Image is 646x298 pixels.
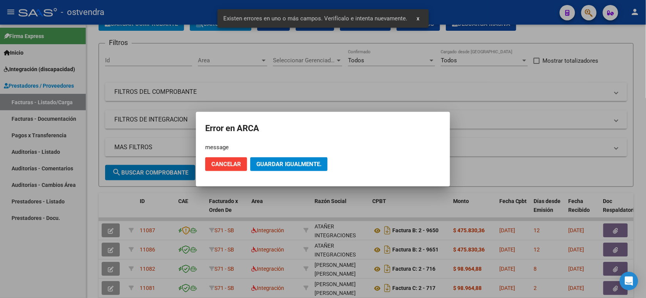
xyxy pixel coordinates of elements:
button: Guardar igualmente. [250,157,328,171]
button: x [411,12,426,25]
div: message [205,143,441,151]
span: Guardar igualmente. [256,161,321,168]
button: Cancelar [205,157,247,171]
span: Existen errores en uno o más campos. Verifícalo e intenta nuevamente. [224,15,408,22]
div: Open Intercom Messenger [620,272,638,290]
span: Cancelar [211,161,241,168]
span: x [417,15,420,22]
h2: Error en ARCA [205,121,441,136]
